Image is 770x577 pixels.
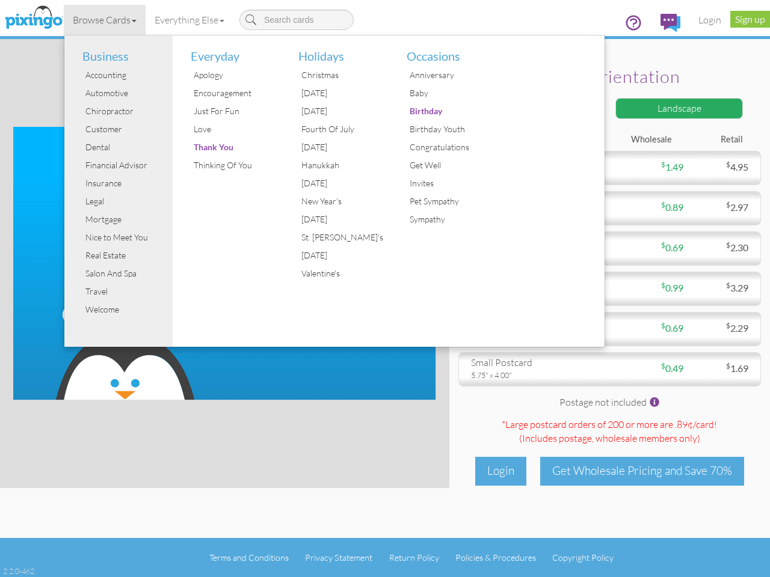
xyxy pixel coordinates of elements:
a: Sympathy [398,210,497,228]
span: 0.69 [661,242,683,253]
a: [DATE] [289,246,389,264]
a: [DATE] [289,138,389,156]
a: Return Policy [389,552,439,563]
div: 4.95 [683,160,757,174]
span: 0.99 [661,282,683,293]
a: [DATE] [289,84,389,102]
div: Legal [82,192,173,210]
a: Financial Advisor [73,156,173,174]
div: Customer [82,120,173,138]
div: Dental [82,138,173,156]
a: Baby [398,84,497,102]
input: Search cards [239,10,354,30]
a: Just For Fun [182,102,281,120]
div: 2.97 [683,201,757,215]
div: Travel [82,282,173,301]
sup: $ [661,240,665,249]
sup: $ [726,281,730,290]
sup: $ [661,160,665,169]
div: Automotive [82,84,173,102]
span: 0.69 [661,322,683,334]
li: Holidays [289,35,389,67]
div: [DATE] [298,246,389,264]
a: Valentine's [289,264,389,282]
div: Welcome [82,301,173,319]
div: 2.2.0-462 [3,566,34,576]
a: Birthday Youth [398,120,497,138]
span: 1.49 [661,161,683,172]
div: [DATE] [298,102,389,120]
a: Browse Cards [64,5,146,35]
div: Love [191,120,281,138]
div: 1.69 [683,362,757,376]
a: Accounting [73,66,173,84]
sup: $ [661,281,665,290]
div: Wholesale [609,133,680,146]
a: Customer [73,120,173,138]
div: 2.30 [683,241,757,255]
div: Thinking Of You [191,156,281,174]
div: *Large postcard orders of 200 or more are .89¢/card! (Includes postage ) [458,418,761,448]
div: Retail [681,133,752,146]
a: Travel [73,282,173,301]
a: Dental [73,138,173,156]
a: Chiropractor [73,102,173,120]
a: Thank You [182,138,281,156]
div: Financial Advisor [82,156,173,174]
a: Terms and Conditions [209,552,289,563]
div: Login [475,457,526,485]
div: New Year's [298,192,389,210]
div: Accounting [82,66,173,84]
div: Birthday Youth [407,120,497,138]
div: 3.29 [683,281,757,295]
img: create-your-own-landscape.jpg [13,127,436,400]
li: Business [73,35,173,67]
a: Fourth Of July [289,120,389,138]
a: Nice to Meet You [73,228,173,246]
div: Invites [407,174,497,192]
div: Congratulations [407,138,497,156]
a: Real Estate [73,246,173,264]
img: pixingo logo [2,3,66,33]
h2: Select orientation [473,67,740,87]
a: Hanukkah [289,156,389,174]
div: [DATE] [298,210,389,228]
div: Insurance [82,174,173,192]
li: Occasions [398,35,497,67]
sup: $ [661,200,665,209]
div: Just For Fun [191,102,281,120]
a: Login [689,5,730,35]
a: Christmas [289,66,389,84]
sup: $ [726,240,730,249]
div: Christmas [298,66,389,84]
div: Baby [407,84,497,102]
div: 2.29 [683,322,757,335]
sup: $ [661,361,665,370]
a: Copyright Policy [552,552,614,563]
a: Love [182,120,281,138]
div: Apology [191,66,281,84]
div: Chiropractor [82,102,173,120]
div: Mortgage [82,210,173,228]
div: Real Estate [82,246,173,264]
a: Automotive [73,84,173,102]
div: Get Well [407,156,497,174]
sup: $ [726,200,730,209]
sup: $ [661,321,665,330]
a: Get Well [398,156,497,174]
div: St. [PERSON_NAME]'s [298,228,389,246]
div: [DATE] [298,174,389,192]
span: , wholesale members only [592,432,697,444]
div: Birthday [407,102,497,120]
a: Welcome [73,301,173,319]
a: Insurance [73,174,173,192]
div: Salon And Spa [82,264,173,282]
a: Birthday [398,102,497,120]
a: New Year's [289,192,389,210]
a: Legal [73,192,173,210]
div: [DATE] [298,138,389,156]
sup: $ [726,160,730,169]
div: Postage not included [458,395,761,412]
a: Pet Sympathy [398,192,497,210]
